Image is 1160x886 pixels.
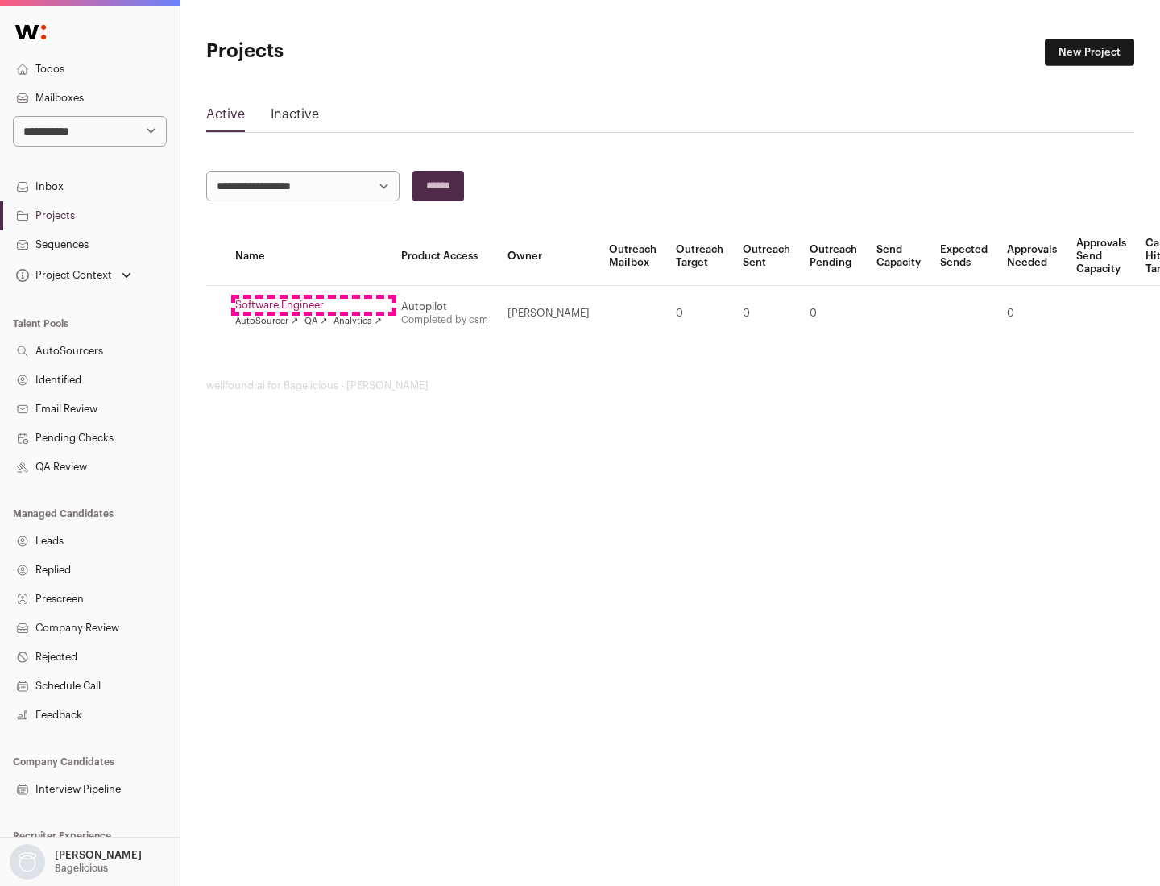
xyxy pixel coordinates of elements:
[401,315,488,325] a: Completed by csm
[498,286,599,342] td: [PERSON_NAME]
[6,844,145,880] button: Open dropdown
[206,105,245,130] a: Active
[13,264,135,287] button: Open dropdown
[10,844,45,880] img: nopic.png
[930,227,997,286] th: Expected Sends
[55,849,142,862] p: [PERSON_NAME]
[235,299,382,312] a: Software Engineer
[304,315,327,328] a: QA ↗
[391,227,498,286] th: Product Access
[226,227,391,286] th: Name
[13,269,112,282] div: Project Context
[333,315,381,328] a: Analytics ↗
[800,286,867,342] td: 0
[1067,227,1136,286] th: Approvals Send Capacity
[1045,39,1134,66] a: New Project
[800,227,867,286] th: Outreach Pending
[997,227,1067,286] th: Approvals Needed
[599,227,666,286] th: Outreach Mailbox
[867,227,930,286] th: Send Capacity
[206,379,1134,392] footer: wellfound:ai for Bagelicious - [PERSON_NAME]
[401,300,488,313] div: Autopilot
[206,39,516,64] h1: Projects
[733,227,800,286] th: Outreach Sent
[271,105,319,130] a: Inactive
[733,286,800,342] td: 0
[666,286,733,342] td: 0
[666,227,733,286] th: Outreach Target
[6,16,55,48] img: Wellfound
[235,315,298,328] a: AutoSourcer ↗
[997,286,1067,342] td: 0
[55,862,108,875] p: Bagelicious
[498,227,599,286] th: Owner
